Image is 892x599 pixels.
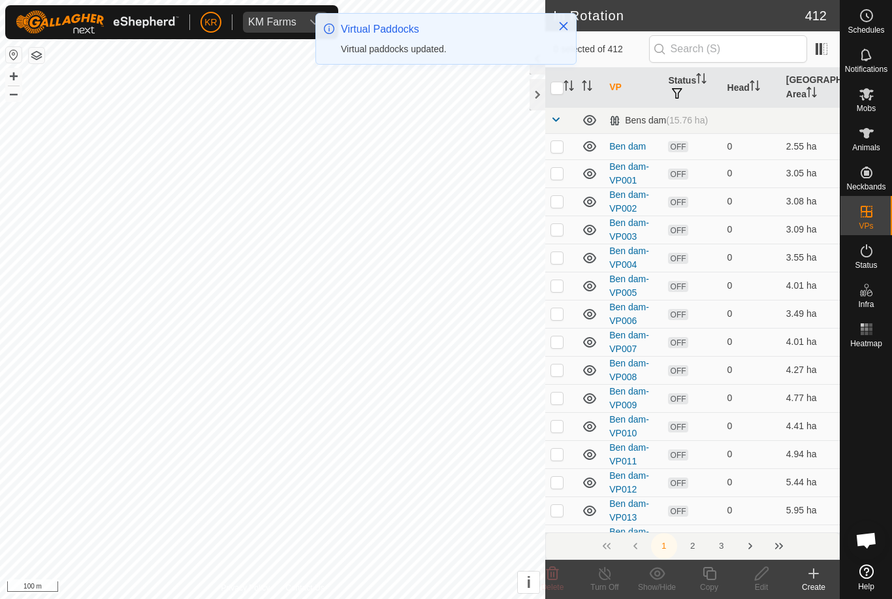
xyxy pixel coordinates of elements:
[805,6,827,25] span: 412
[722,300,781,328] td: 0
[668,478,688,489] span: OFF
[609,302,649,326] a: Ben dam-VP006
[668,225,688,236] span: OFF
[609,274,649,298] a: Ben dam-VP005
[668,449,688,461] span: OFF
[781,328,840,356] td: 4.01 ha
[722,68,781,108] th: Head
[781,384,840,412] td: 4.77 ha
[781,159,840,187] td: 3.05 ha
[858,583,874,591] span: Help
[649,35,807,63] input: Search (S)
[766,533,792,559] button: Last Page
[16,10,179,34] img: Gallagher Logo
[609,115,708,126] div: Bens dam
[845,65,887,73] span: Notifications
[604,68,663,108] th: VP
[668,506,688,517] span: OFF
[666,115,708,125] span: (15.76 ha)
[852,144,880,152] span: Animals
[663,68,722,108] th: Status
[668,253,688,264] span: OFF
[668,365,688,376] span: OFF
[609,498,649,523] a: Ben dam-VP013
[722,244,781,272] td: 0
[722,468,781,496] td: 0
[631,581,683,593] div: Show/Hide
[722,272,781,300] td: 0
[285,582,324,594] a: Contact Us
[722,216,781,244] td: 0
[858,300,874,308] span: Infra
[668,309,688,320] span: OFF
[846,183,885,191] span: Neckbands
[302,12,328,33] div: dropdown trigger
[526,574,531,591] span: i
[668,169,688,180] span: OFF
[848,26,884,34] span: Schedules
[847,521,886,560] div: Open chat
[609,218,649,242] a: Ben dam-VP003
[6,86,22,101] button: –
[341,42,545,56] div: Virtual paddocks updated.
[668,337,688,348] span: OFF
[243,12,302,33] span: KM Farms
[781,133,840,159] td: 2.55 ha
[668,421,688,432] span: OFF
[840,559,892,596] a: Help
[781,412,840,440] td: 4.41 ha
[248,17,296,27] div: KM Farms
[857,105,876,112] span: Mobs
[781,272,840,300] td: 4.01 ha
[579,581,631,593] div: Turn Off
[518,572,539,593] button: i
[609,161,649,186] a: Ben dam-VP001
[781,68,840,108] th: [GEOGRAPHIC_DATA] Area
[781,356,840,384] td: 4.27 ha
[609,358,649,382] a: Ben dam-VP008
[722,496,781,525] td: 0
[668,281,688,292] span: OFF
[564,82,574,93] p-sorticon: Activate to sort
[859,222,873,230] span: VPs
[609,414,649,438] a: Ben dam-VP010
[709,533,735,559] button: 3
[680,533,706,559] button: 2
[609,470,649,494] a: Ben dam-VP012
[750,82,760,93] p-sorticon: Activate to sort
[781,216,840,244] td: 3.09 ha
[806,89,817,99] p-sorticon: Activate to sort
[722,440,781,468] td: 0
[722,328,781,356] td: 0
[609,386,649,410] a: Ben dam-VP009
[722,187,781,216] td: 0
[781,468,840,496] td: 5.44 ha
[855,261,877,269] span: Status
[668,197,688,208] span: OFF
[6,69,22,84] button: +
[781,300,840,328] td: 3.49 ha
[221,582,270,594] a: Privacy Policy
[722,525,781,553] td: 0
[722,133,781,159] td: 0
[341,22,545,37] div: Virtual Paddocks
[553,42,648,56] span: 0 selected of 412
[651,533,677,559] button: 1
[609,442,649,466] a: Ben dam-VP011
[781,440,840,468] td: 4.94 ha
[582,82,592,93] p-sorticon: Activate to sort
[722,356,781,384] td: 0
[541,583,564,592] span: Delete
[781,525,840,553] td: 6.95 ha
[609,330,649,354] a: Ben dam-VP007
[683,581,735,593] div: Copy
[722,412,781,440] td: 0
[722,384,781,412] td: 0
[737,533,763,559] button: Next Page
[6,47,22,63] button: Reset Map
[722,159,781,187] td: 0
[553,8,804,24] h2: In Rotation
[609,141,646,152] a: Ben dam
[29,48,44,63] button: Map Layers
[609,189,649,214] a: Ben dam-VP002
